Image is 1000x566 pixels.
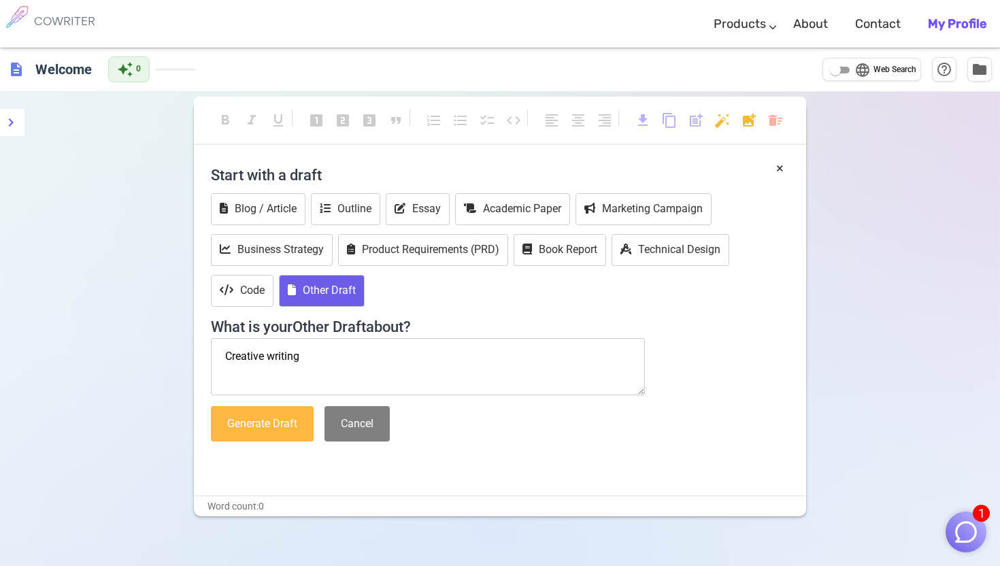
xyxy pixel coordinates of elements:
a: My Profile [928,4,986,44]
span: looks_two [335,112,351,129]
button: Help & Shortcuts [932,57,956,82]
span: format_list_numbered [426,112,442,129]
h6: COWRITER [34,15,95,27]
a: Products [714,4,766,44]
span: code [505,112,522,129]
button: Other Draft [279,275,365,307]
span: add_photo_alternate [741,112,757,129]
span: format_underlined [270,112,286,129]
span: post_add [688,112,704,129]
button: Generate Draft [211,406,314,442]
button: Marketing Campaign [576,193,712,225]
span: format_align_left [544,112,560,129]
span: help_outline [936,61,952,78]
button: × [776,159,784,178]
button: Book Report [514,234,606,266]
a: About [793,4,828,44]
h4: Start with a draft [211,159,789,191]
span: download [635,112,651,129]
span: language [854,62,871,78]
button: Essay [386,193,450,225]
span: format_quote [388,112,404,129]
span: format_italic [244,112,260,129]
span: checklist [479,112,495,129]
button: Blog / Article [211,193,305,225]
span: looks_3 [361,112,378,129]
span: format_align_center [570,112,586,129]
span: 1 [973,505,990,522]
button: Product Requirements (PRD) [338,234,508,266]
div: Word count: 0 [194,497,806,516]
button: 1 [946,512,986,552]
span: Web Search [873,63,916,77]
img: Close chat [953,519,979,545]
span: auto_fix_high [714,112,731,129]
button: Business Strategy [211,234,333,266]
span: delete_sweep [767,112,784,129]
button: Academic Paper [455,193,570,225]
span: format_bold [217,112,233,129]
span: description [8,61,24,78]
button: Outline [311,193,380,225]
button: Manage Documents [967,57,992,82]
span: 0 [136,63,141,76]
span: folder [971,61,988,78]
h6: Click to edit title [30,56,97,83]
h4: What is your Other Draft about? [211,310,789,336]
textarea: Creative writing [211,338,645,395]
span: auto_awesome [117,61,133,78]
button: Code [211,275,273,307]
span: looks_one [308,112,324,129]
span: content_copy [661,112,678,129]
button: Cancel [324,406,390,442]
b: My Profile [928,16,986,31]
button: Technical Design [612,234,729,266]
a: Contact [855,4,901,44]
span: format_list_bulleted [452,112,469,129]
span: format_align_right [597,112,613,129]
